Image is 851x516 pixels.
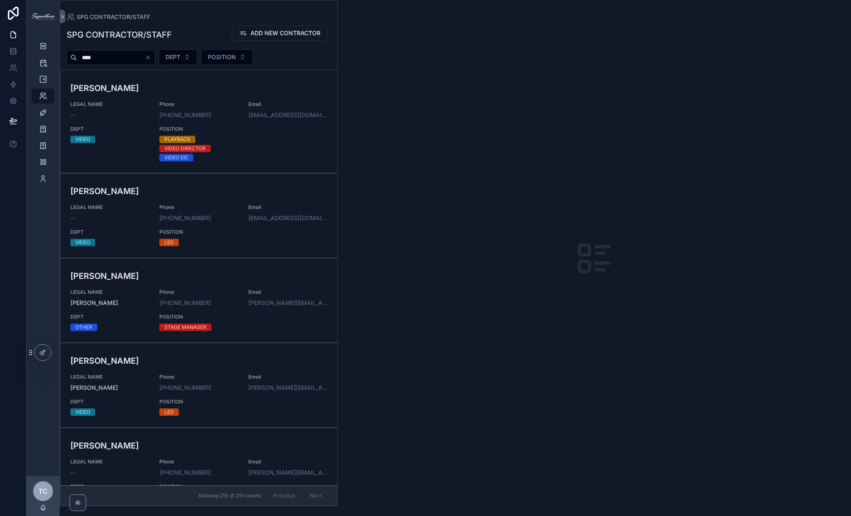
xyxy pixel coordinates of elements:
[70,384,149,392] span: [PERSON_NAME]
[77,13,150,21] span: SPG CONTRACTOR/STAFF
[248,458,327,465] span: Email
[159,49,197,65] button: Select Button
[248,214,327,222] a: [EMAIL_ADDRESS][DOMAIN_NAME]
[60,343,337,427] a: [PERSON_NAME]LEGAL NAME[PERSON_NAME]Phone[PHONE_NUMBER]Email[PERSON_NAME][EMAIL_ADDRESS][DOMAIN_N...
[70,299,149,307] span: [PERSON_NAME]
[70,82,327,94] h3: [PERSON_NAME]
[164,145,206,152] div: VIDEO DIRECTOR
[164,324,207,331] div: STAGE MANAGER
[248,299,327,307] a: [PERSON_NAME][EMAIL_ADDRESS][PERSON_NAME][DOMAIN_NAME]
[75,324,92,331] div: OTHER
[70,126,149,132] span: DEPT
[159,229,238,235] span: POSITION
[248,384,327,392] a: [PERSON_NAME][EMAIL_ADDRESS][DOMAIN_NAME]
[248,111,327,119] a: [EMAIL_ADDRESS][DOMAIN_NAME]
[198,492,261,499] span: Showing 219 of 219 results
[70,374,149,380] span: LEGAL NAME
[159,299,211,307] a: [PHONE_NUMBER]
[70,204,149,211] span: LEGAL NAME
[164,136,190,143] div: PLAYBACK
[159,468,211,477] a: [PHONE_NUMBER]
[26,33,60,197] div: scrollable content
[70,214,75,222] span: --
[145,54,155,61] button: Clear
[232,26,327,41] button: ADD NEW CONTRACTOR
[70,314,149,320] span: DEPT
[70,439,327,452] h3: [PERSON_NAME]
[70,185,327,197] h3: [PERSON_NAME]
[75,239,90,246] div: VIDEO
[70,355,327,367] h3: [PERSON_NAME]
[70,468,75,477] span: --
[159,101,238,108] span: Phone
[248,289,327,295] span: Email
[60,70,337,173] a: [PERSON_NAME]LEGAL NAME--Phone[PHONE_NUMBER]Email[EMAIL_ADDRESS][DOMAIN_NAME]DEPTVIDEOPOSITIONPLA...
[70,458,149,465] span: LEGAL NAME
[70,270,327,282] h3: [PERSON_NAME]
[164,408,174,416] div: LED
[60,173,337,258] a: [PERSON_NAME]LEGAL NAME--Phone[PHONE_NUMBER]Email[EMAIL_ADDRESS][DOMAIN_NAME]DEPTVIDEOPOSITIONLED
[67,29,172,41] h1: SPG CONTRACTOR/STAFF
[164,154,188,161] div: VIDEO EIC
[67,13,150,21] a: SPG CONTRACTOR/STAFF
[159,289,238,295] span: Phone
[31,13,55,20] img: App logo
[159,398,238,405] span: POSITION
[250,29,320,37] span: ADD NEW CONTRACTOR
[201,49,253,65] button: Select Button
[159,111,211,119] a: [PHONE_NUMBER]
[159,314,238,320] span: POSITION
[159,214,211,222] a: [PHONE_NUMBER]
[70,289,149,295] span: LEGAL NAME
[166,53,180,61] span: DEPT
[75,408,90,416] div: VIDEO
[70,483,149,490] span: DEPT
[248,374,327,380] span: Email
[70,111,75,119] span: --
[248,101,327,108] span: Email
[38,486,48,496] span: TC
[248,468,327,477] a: [PERSON_NAME][EMAIL_ADDRESS][PERSON_NAME][DOMAIN_NAME]
[70,398,149,405] span: DEPT
[159,374,238,380] span: Phone
[60,258,337,343] a: [PERSON_NAME]LEGAL NAME[PERSON_NAME]Phone[PHONE_NUMBER]Email[PERSON_NAME][EMAIL_ADDRESS][PERSON_N...
[70,101,149,108] span: LEGAL NAME
[248,204,327,211] span: Email
[208,53,236,61] span: POSITION
[159,384,211,392] a: [PHONE_NUMBER]
[164,239,174,246] div: LED
[159,204,238,211] span: Phone
[159,126,238,132] span: POSITION
[60,427,337,512] a: [PERSON_NAME]LEGAL NAME--Phone[PHONE_NUMBER]Email[PERSON_NAME][EMAIL_ADDRESS][PERSON_NAME][DOMAIN...
[75,136,90,143] div: VIDEO
[159,458,238,465] span: Phone
[159,483,238,490] span: POSITION
[70,229,149,235] span: DEPT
